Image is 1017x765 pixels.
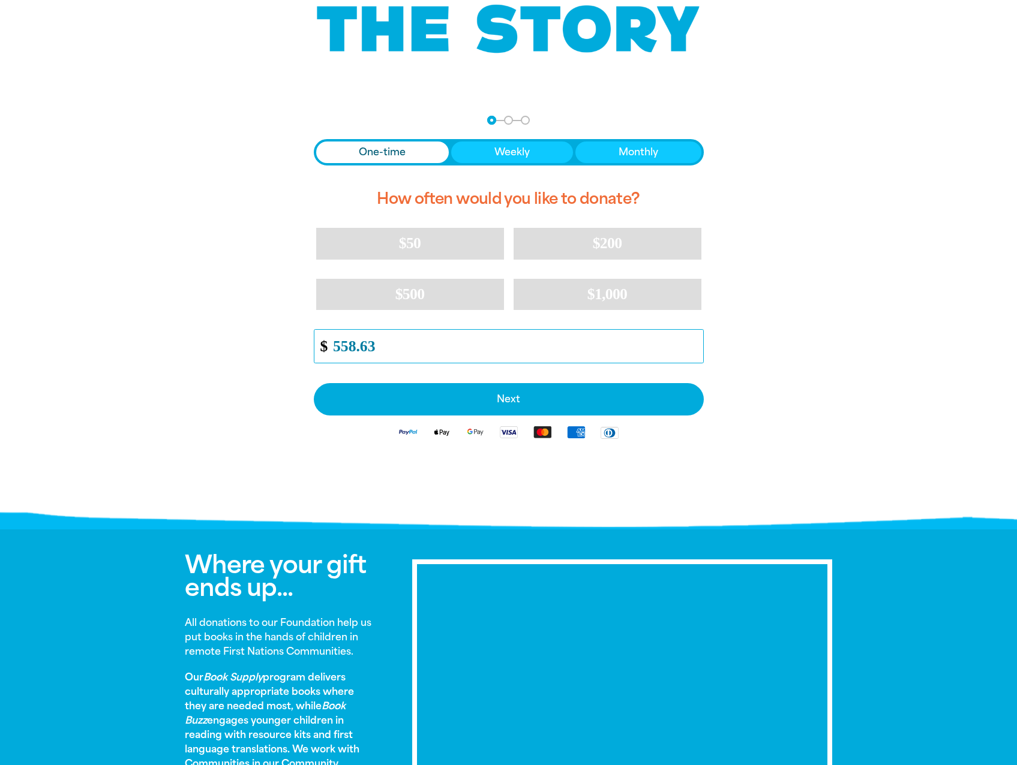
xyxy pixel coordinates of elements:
[587,285,628,303] span: $1,000
[521,116,530,125] button: Navigate to step 3 of 3 to enter your payment details
[327,394,691,404] span: Next
[391,425,425,439] img: Paypal logo
[593,234,622,252] span: $200
[185,700,346,726] em: Book Buzz
[203,671,263,683] em: Book Supply
[185,617,371,657] strong: All donations to our Foundation help us put books in the hands of children in remote First Nation...
[316,141,449,163] button: One-time
[451,141,573,163] button: Weekly
[458,425,492,439] img: Google Pay logo
[316,279,504,310] button: $500
[314,139,704,165] div: Donation frequency
[359,145,406,159] span: One-time
[185,550,366,602] span: Where your gift ends up...
[314,415,704,448] div: Available payment methods
[325,330,703,363] input: Enter custom amount
[316,228,504,259] button: $50
[619,145,658,159] span: Monthly
[514,228,701,259] button: $200
[492,425,526,439] img: Visa logo
[395,285,425,303] span: $500
[575,141,701,163] button: Monthly
[504,116,513,125] button: Navigate to step 2 of 3 to enter your details
[487,116,496,125] button: Navigate to step 1 of 3 to enter your donation amount
[399,234,421,252] span: $50
[425,425,458,439] img: Apple Pay logo
[514,279,701,310] button: $1,000
[559,425,593,439] img: American Express logo
[494,145,530,159] span: Weekly
[593,426,626,439] img: Diners Club logo
[314,333,328,360] span: $
[314,383,704,415] button: Pay with Credit Card
[314,180,704,218] h2: How often would you like to donate?
[526,425,559,439] img: Mastercard logo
